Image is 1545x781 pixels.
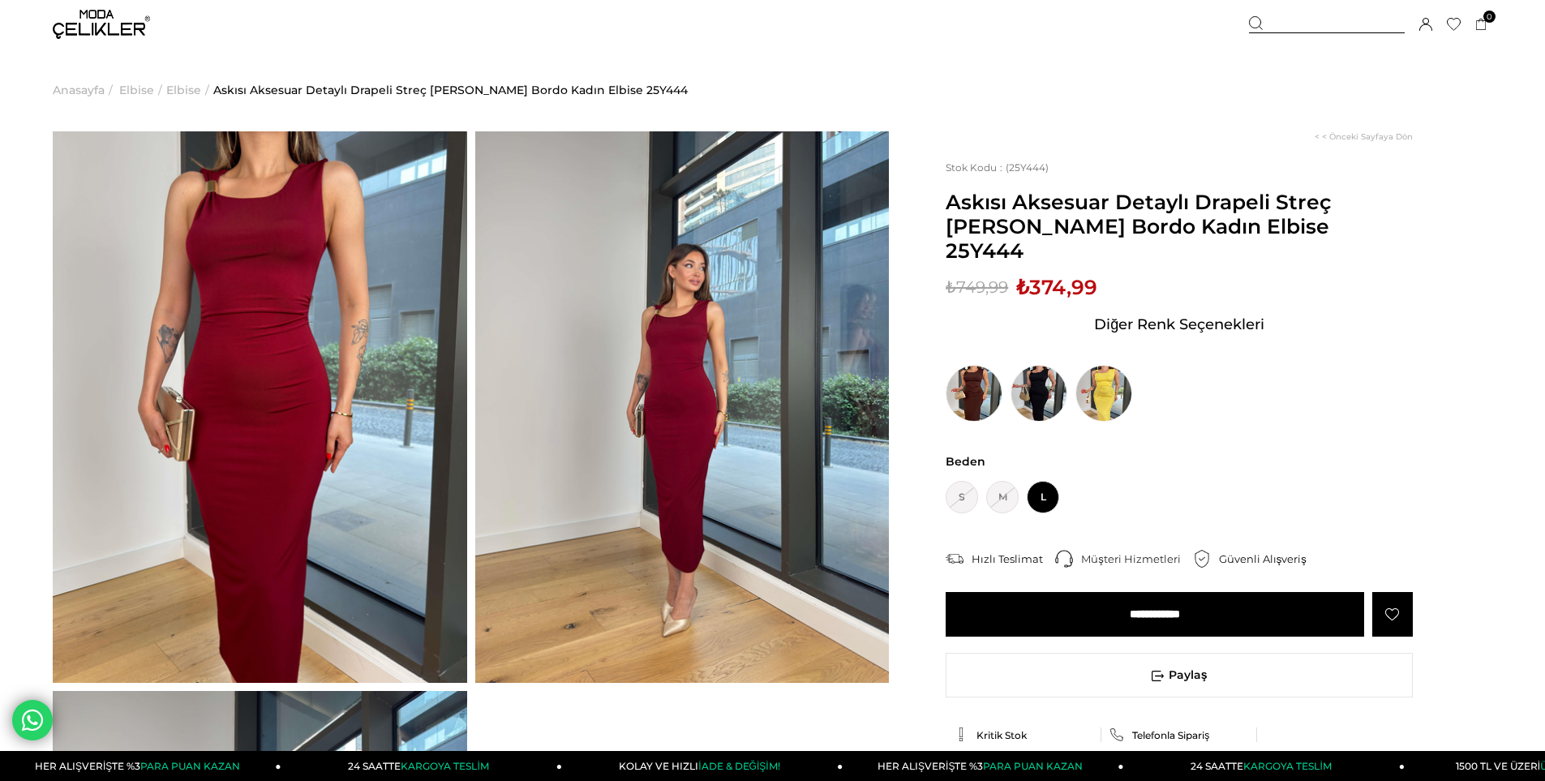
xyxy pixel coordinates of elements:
div: Güvenli Alışveriş [1219,551,1319,566]
a: 24 SAATTEKARGOYA TESLİM [1124,751,1405,781]
span: Telefonla Sipariş [1132,729,1209,741]
img: Askısı Aksesuar Detaylı Drapeli Streç Sartre Kahve Kadın Elbise 25Y444 [946,365,1002,422]
span: ₺374,99 [1016,275,1097,299]
a: < < Önceki Sayfaya Dön [1315,131,1413,142]
span: Diğer Renk Seçenekleri [1094,311,1264,337]
a: KOLAY VE HIZLIİADE & DEĞİŞİM! [562,751,843,781]
span: Beden [946,454,1413,469]
a: HER ALIŞVERİŞTE %3PARA PUAN KAZAN [843,751,1123,781]
li: > [166,49,213,131]
img: shipping.png [946,550,963,568]
span: 0 [1483,11,1496,23]
a: Anasayfa [53,49,105,131]
span: S [946,481,978,513]
span: Askısı Aksesuar Detaylı Drapeli Streç [PERSON_NAME] Bordo Kadın Elbise 25Y444 [946,190,1413,263]
img: security.png [1193,550,1211,568]
span: PARA PUAN KAZAN [140,760,240,772]
span: ₺749,99 [946,275,1008,299]
span: İADE & DEĞİŞİM! [698,760,779,772]
a: Kritik Stok [954,727,1093,742]
span: M [986,481,1019,513]
img: Askısı Aksesuar Detaylı Drapeli Streç Sartre Siyah Kadın Elbise 25Y444 [1011,365,1067,422]
a: Telefonla Sipariş [1109,727,1249,742]
img: Askısı Aksesuar Detaylı Drapeli Streç Sartre Sarı Kadın Elbise 25Y444 [1075,365,1132,422]
img: Sartre Elbise 25Y444 [475,131,890,683]
img: Sartre Elbise 25Y444 [53,131,467,683]
a: Elbise [119,49,154,131]
li: > [53,49,117,131]
span: Paylaş [946,654,1412,697]
span: PARA PUAN KAZAN [983,760,1083,772]
span: Kritik Stok [976,729,1027,741]
a: Favorilere Ekle [1372,592,1413,637]
span: (25Y444) [946,161,1049,174]
a: 0 [1475,19,1487,31]
a: Askısı Aksesuar Detaylı Drapeli Streç [PERSON_NAME] Bordo Kadın Elbise 25Y444 [213,49,688,131]
span: Stok Kodu [946,161,1006,174]
a: 24 SAATTEKARGOYA TESLİM [281,751,562,781]
img: logo [53,10,150,39]
img: call-center.png [1055,550,1073,568]
span: L [1027,481,1059,513]
li: > [119,49,166,131]
div: Hızlı Teslimat [972,551,1055,566]
div: Müşteri Hizmetleri [1081,551,1193,566]
span: KARGOYA TESLİM [401,760,488,772]
a: Elbise [166,49,201,131]
span: KARGOYA TESLİM [1243,760,1331,772]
